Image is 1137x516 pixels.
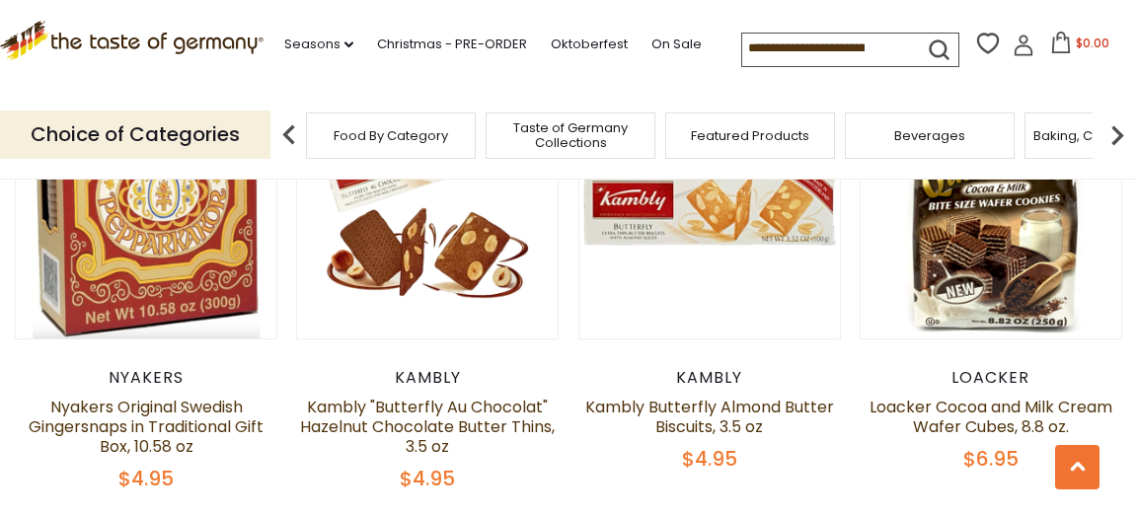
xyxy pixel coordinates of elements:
div: Nyakers [15,368,277,388]
span: $0.00 [1076,35,1109,51]
a: Beverages [894,128,965,143]
img: Nyakers Original Swedish Gingersnaps in Traditional Gift Box, 10.58 oz [16,77,276,337]
span: $4.95 [118,465,174,492]
a: Taste of Germany Collections [492,120,649,150]
button: $0.00 [1038,32,1122,61]
a: Christmas - PRE-ORDER [377,34,527,55]
div: Loacker [860,368,1122,388]
span: $6.95 [963,445,1019,473]
a: Food By Category [334,128,448,143]
span: $4.95 [400,465,455,492]
a: Seasons [284,34,353,55]
img: previous arrow [269,115,309,155]
div: Kambly [296,368,559,388]
img: Loacker Cocoa and Milk Cream Wafer Cubes, 8.8 oz. [861,77,1121,337]
img: Kambly Butterfly Almond Butter Biscuits, 3.5 oz [579,77,840,337]
span: $4.95 [682,445,737,473]
a: Featured Products [691,128,809,143]
a: Oktoberfest [551,34,628,55]
div: Kambly [578,368,841,388]
a: Kambly Butterfly Almond Butter Biscuits, 3.5 oz [585,396,834,438]
a: Kambly "Butterfly Au Chocolat" Hazelnut Chocolate Butter Thins, 3.5 oz [300,396,555,458]
a: Loacker Cocoa and Milk Cream Wafer Cubes, 8.8 oz. [870,396,1112,438]
a: On Sale [651,34,702,55]
img: next arrow [1098,115,1137,155]
img: Kambly "Butterfly Au Chocolat" Hazelnut Chocolate Butter Thins, 3.5 oz [297,77,558,337]
a: Nyakers Original Swedish Gingersnaps in Traditional Gift Box, 10.58 oz [29,396,264,458]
